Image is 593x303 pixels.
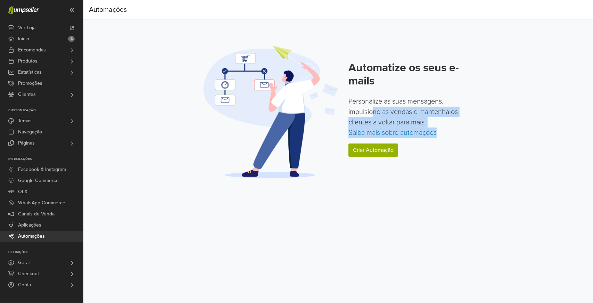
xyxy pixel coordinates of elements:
[18,126,42,138] span: Navegação
[18,78,42,89] span: Promoções
[18,197,65,208] span: WhatsApp Commerce
[8,250,83,254] p: Definições
[18,257,30,268] span: Geral
[201,45,340,179] img: Automation
[18,186,27,197] span: OLX
[18,231,45,242] span: Automações
[348,144,398,157] a: Criar Automação
[18,56,38,67] span: Produtos
[18,268,39,279] span: Checkout
[18,22,35,33] span: Ver Loja
[348,96,475,138] p: Personalize as suas mensagens, impulsione as vendas e mantenha os clientes a voltar para mais.
[348,129,437,137] a: Saiba mais sobre automações
[68,36,75,42] span: 5
[18,33,29,44] span: Início
[18,115,32,126] span: Temas
[18,164,66,175] span: Facebook & Instagram
[18,279,31,290] span: Conta
[18,67,42,78] span: Estatísticas
[18,89,36,100] span: Clientes
[8,108,83,113] p: Customização
[89,3,127,17] div: Automações
[18,44,46,56] span: Encomendas
[18,208,55,220] span: Canais de Venda
[8,157,83,161] p: Integrações
[18,138,35,149] span: Páginas
[18,175,59,186] span: Google Commerce
[18,220,41,231] span: Aplicações
[348,61,475,88] h2: Automatize os seus e-mails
